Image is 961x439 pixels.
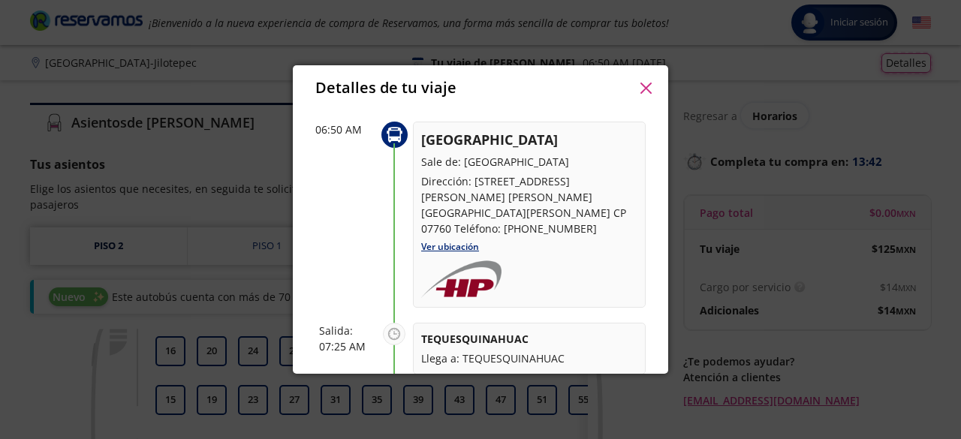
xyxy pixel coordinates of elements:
p: [GEOGRAPHIC_DATA] [421,130,637,150]
a: Ver ubicación [421,240,479,253]
p: TEQUESQUINAHUAC [421,331,637,347]
img: herradura-plata.png [421,259,502,299]
p: Salida: [319,323,375,338]
p: 06:50 AM [315,122,375,137]
p: Sale de: [GEOGRAPHIC_DATA] [421,154,637,170]
p: Llega a: TEQUESQUINAHUAC [421,350,637,366]
p: 07:25 AM [319,338,375,354]
p: Dirección: [STREET_ADDRESS][PERSON_NAME] [PERSON_NAME][GEOGRAPHIC_DATA][PERSON_NAME] CP 07760 Tel... [421,173,637,236]
p: Detalles de tu viaje [315,77,456,99]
